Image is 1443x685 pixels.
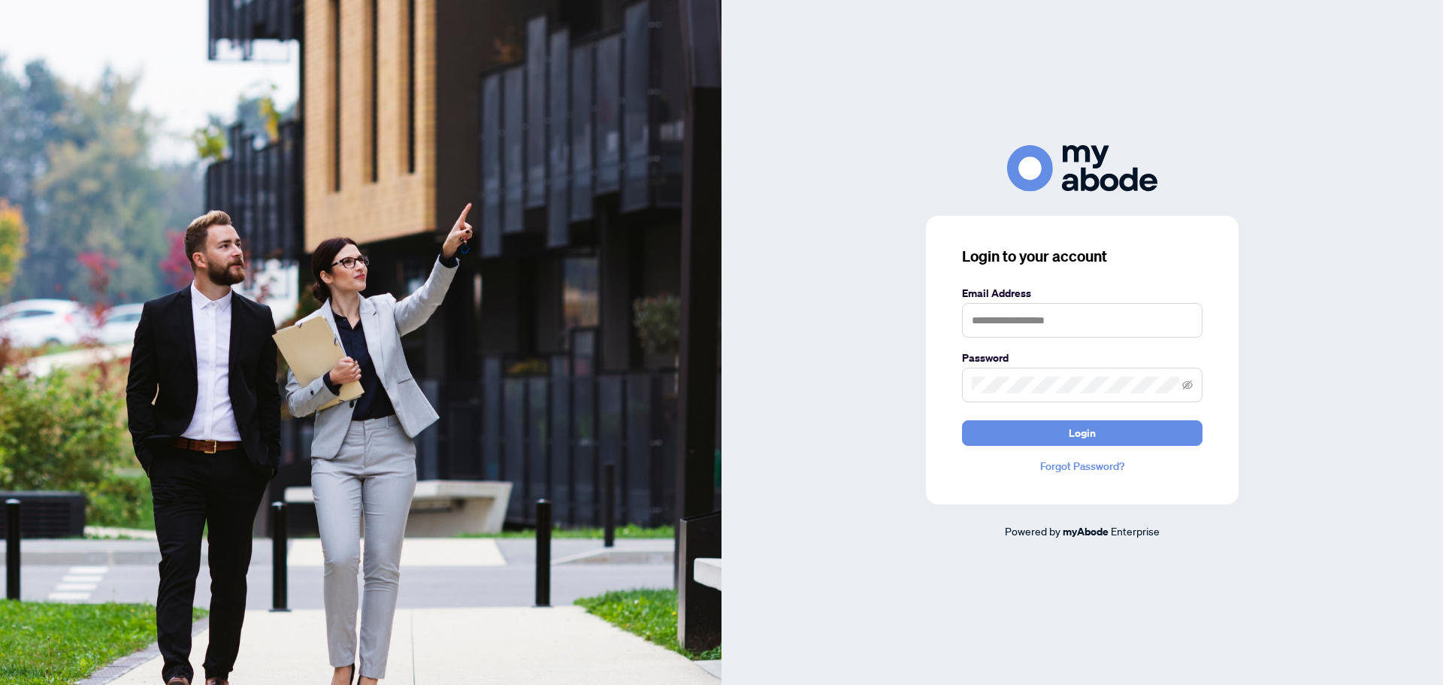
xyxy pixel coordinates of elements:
[962,285,1202,302] label: Email Address
[1182,380,1193,390] span: eye-invisible
[962,246,1202,267] h3: Login to your account
[1005,524,1060,538] span: Powered by
[962,458,1202,474] a: Forgot Password?
[1111,524,1160,538] span: Enterprise
[1063,523,1109,540] a: myAbode
[1007,145,1157,191] img: ma-logo
[962,350,1202,366] label: Password
[962,420,1202,446] button: Login
[1069,421,1096,445] span: Login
